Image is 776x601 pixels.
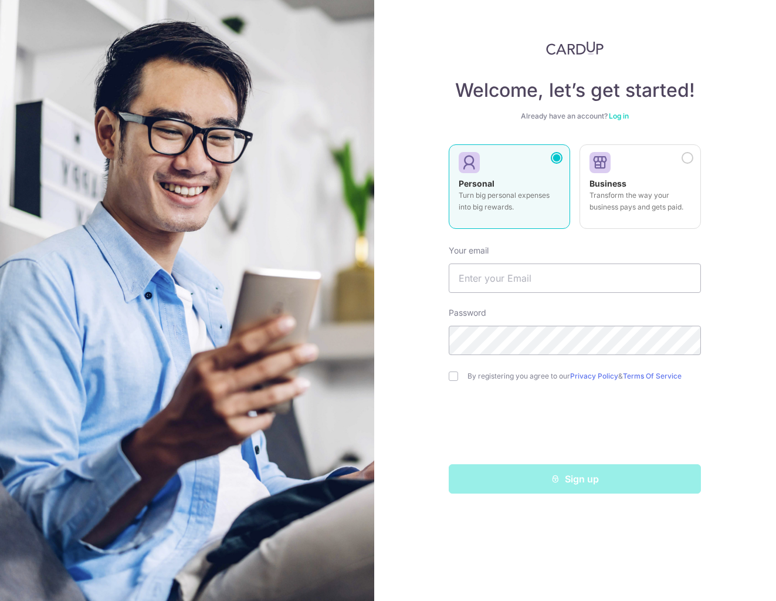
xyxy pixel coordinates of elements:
strong: Business [589,178,626,188]
a: Log in [609,112,629,120]
label: By registering you agree to our & [467,372,701,381]
img: CardUp Logo [546,41,604,55]
a: Privacy Policy [570,372,618,380]
p: Turn big personal expenses into big rewards. [459,190,560,213]
a: Business Transform the way your business pays and gets paid. [580,144,701,236]
a: Personal Turn big personal expenses into big rewards. [449,144,570,236]
h4: Welcome, let’s get started! [449,79,701,102]
div: Already have an account? [449,112,701,121]
input: Enter your Email [449,264,701,293]
p: Transform the way your business pays and gets paid. [589,190,691,213]
iframe: reCAPTCHA [486,404,664,450]
label: Your email [449,245,489,256]
label: Password [449,307,486,319]
a: Terms Of Service [623,372,682,380]
strong: Personal [459,178,494,188]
